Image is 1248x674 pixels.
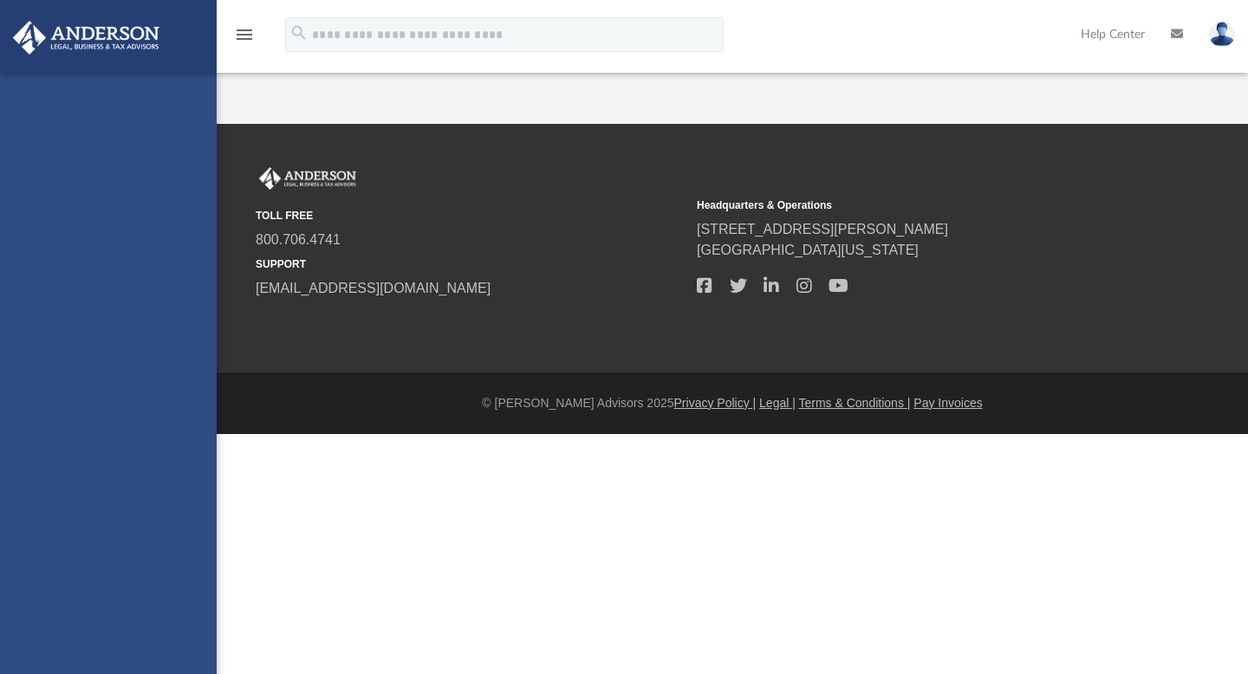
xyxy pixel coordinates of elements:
[697,243,919,257] a: [GEOGRAPHIC_DATA][US_STATE]
[234,33,255,45] a: menu
[913,396,982,410] a: Pay Invoices
[697,198,1126,213] small: Headquarters & Operations
[1209,22,1235,47] img: User Pic
[256,232,341,247] a: 800.706.4741
[289,23,309,42] i: search
[256,167,360,190] img: Anderson Advisors Platinum Portal
[759,396,796,410] a: Legal |
[234,24,255,45] i: menu
[674,396,757,410] a: Privacy Policy |
[697,222,948,237] a: [STREET_ADDRESS][PERSON_NAME]
[8,21,165,55] img: Anderson Advisors Platinum Portal
[799,396,911,410] a: Terms & Conditions |
[217,394,1248,412] div: © [PERSON_NAME] Advisors 2025
[256,281,491,295] a: [EMAIL_ADDRESS][DOMAIN_NAME]
[256,256,685,272] small: SUPPORT
[256,208,685,224] small: TOLL FREE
